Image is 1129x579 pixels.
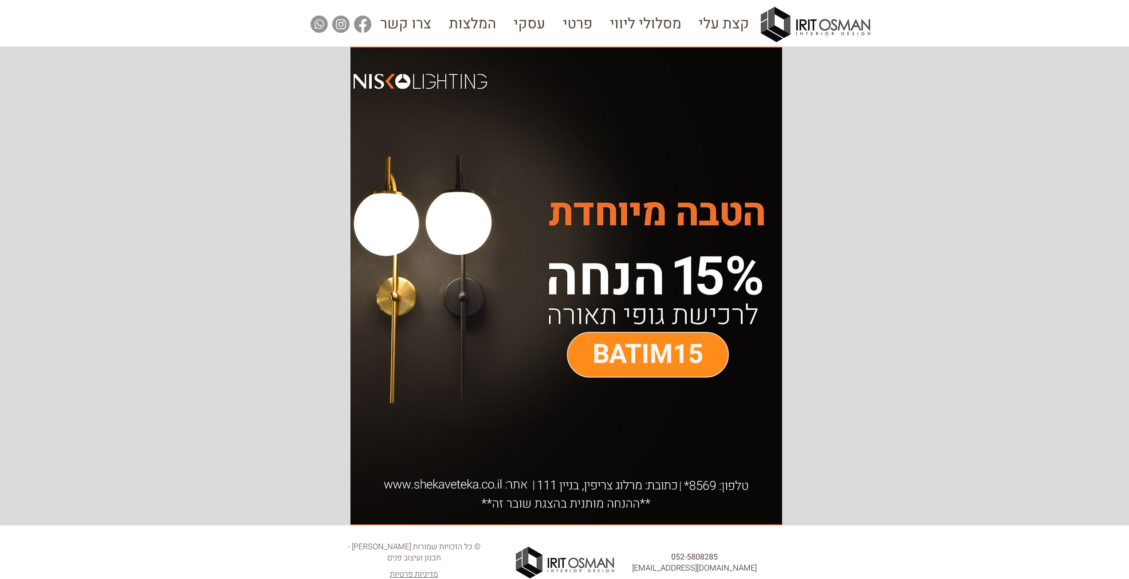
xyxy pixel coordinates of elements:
[371,4,758,36] nav: אתר
[354,16,371,33] img: Facebook
[632,562,757,574] a: [EMAIL_ADDRESS][DOMAIN_NAME]
[505,4,554,36] a: עסקי
[311,16,328,33] img: Whatsapp
[332,16,350,33] img: Instagram
[554,4,602,36] a: פרטי
[758,5,872,43] img: IRIT-OSMAN-ACC-1.jpg
[445,4,500,43] p: המלצות
[371,4,440,36] a: צרו קשר
[348,541,480,564] span: © כל הזכויות שמורות [PERSON_NAME] - תכנון ועיצוב פנים
[510,4,549,43] p: עסקי
[593,335,703,374] span: BATIM15
[440,4,505,36] a: המלצות
[559,4,596,43] p: פרטי
[671,551,718,563] a: 052-5808285
[606,4,685,43] p: מסלולי ליווי
[602,4,690,36] div: מסלולי ליווי
[690,4,758,36] a: קצת עלי
[695,4,753,43] p: קצת עלי
[377,4,435,43] p: צרו קשר
[311,16,371,33] ul: סרגל קישורים לרשתות חברתיות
